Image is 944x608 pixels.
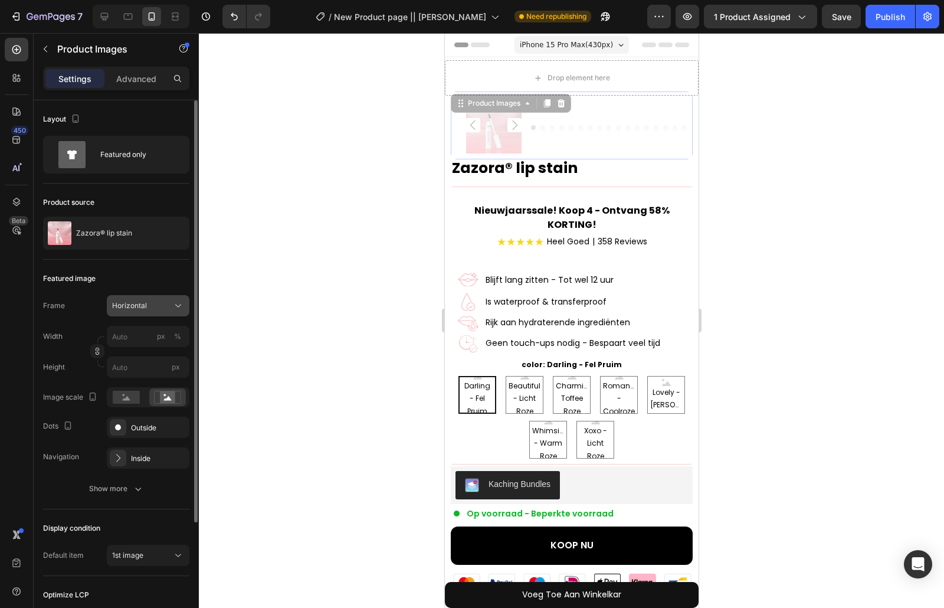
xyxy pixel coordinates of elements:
[154,329,168,344] button: %
[43,550,84,561] div: Default item
[43,590,89,600] div: Optimize LCP
[43,362,65,372] label: Height
[822,5,861,28] button: Save
[174,331,181,342] div: %
[704,5,817,28] button: 1 product assigned
[43,300,65,311] label: Frame
[107,295,189,316] button: Horizontal
[157,331,165,342] div: px
[5,5,88,28] button: 7
[89,483,144,495] div: Show more
[131,423,186,433] div: Outside
[77,9,83,24] p: 7
[832,12,851,22] span: Save
[43,112,83,128] div: Layout
[172,362,180,371] span: px
[112,300,147,311] span: Horizontal
[876,11,905,23] div: Publish
[43,331,63,342] label: Width
[131,453,186,464] div: Inside
[107,545,189,566] button: 1st image
[43,197,94,208] div: Product source
[43,452,79,462] div: Navigation
[714,11,791,23] span: 1 product assigned
[222,5,270,28] div: Undo/Redo
[43,419,75,434] div: Dots
[866,5,915,28] button: Publish
[57,42,158,56] p: Product Images
[445,33,699,608] iframe: Design area
[171,329,185,344] button: px
[116,73,156,85] p: Advanced
[43,478,189,499] button: Show more
[107,326,189,347] input: px%
[43,523,100,534] div: Display condition
[43,390,100,406] div: Image scale
[58,73,91,85] p: Settings
[11,126,28,135] div: 450
[48,221,71,245] img: product feature img
[107,357,189,378] input: px
[100,141,172,168] div: Featured only
[904,550,932,578] div: Open Intercom Messenger
[43,273,96,284] div: Featured image
[329,11,332,23] span: /
[112,551,143,560] span: 1st image
[526,11,586,22] span: Need republishing
[9,216,28,225] div: Beta
[76,229,132,237] p: Zazora® lip stain
[334,11,486,23] span: New Product page || [PERSON_NAME]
